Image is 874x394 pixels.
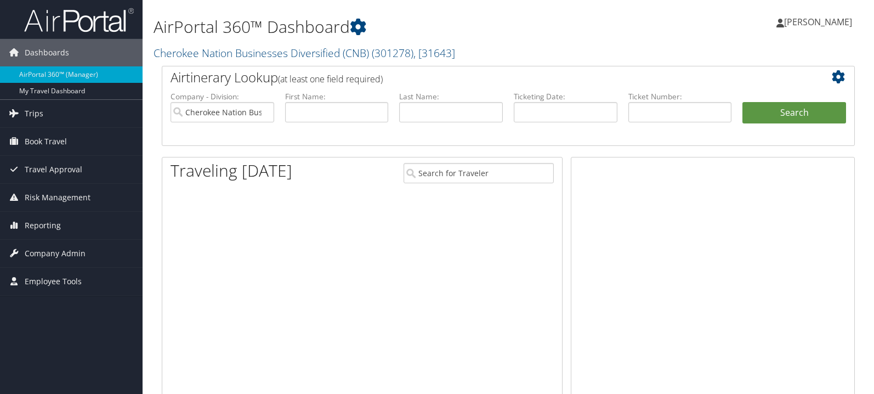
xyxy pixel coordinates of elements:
span: Dashboards [25,39,69,66]
span: (at least one field required) [278,73,383,85]
label: First Name: [285,91,389,102]
a: Cherokee Nation Businesses Diversified (CNB) [154,46,455,60]
label: Ticketing Date: [514,91,617,102]
h1: Traveling [DATE] [171,159,292,182]
span: Book Travel [25,128,67,155]
span: [PERSON_NAME] [784,16,852,28]
input: Search for Traveler [404,163,554,183]
label: Last Name: [399,91,503,102]
span: Company Admin [25,240,86,267]
h2: Airtinerary Lookup [171,68,788,87]
span: Reporting [25,212,61,239]
span: Risk Management [25,184,90,211]
span: Trips [25,100,43,127]
span: Employee Tools [25,268,82,295]
label: Company - Division: [171,91,274,102]
span: ( 301278 ) [372,46,413,60]
h1: AirPortal 360™ Dashboard [154,15,627,38]
label: Ticket Number: [628,91,732,102]
span: , [ 31643 ] [413,46,455,60]
img: airportal-logo.png [24,7,134,33]
span: Travel Approval [25,156,82,183]
button: Search [742,102,846,124]
a: [PERSON_NAME] [776,5,863,38]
